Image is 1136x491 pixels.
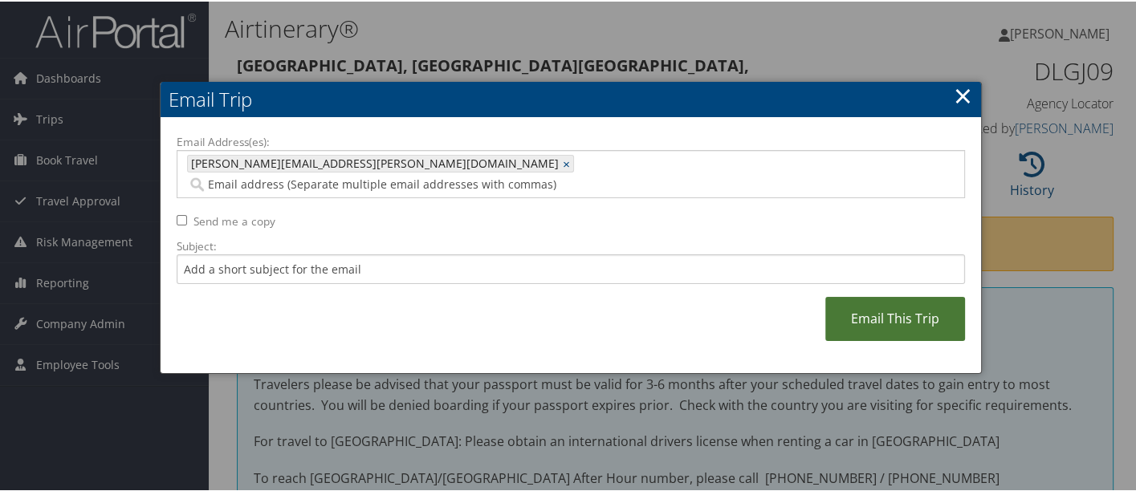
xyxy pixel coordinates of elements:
[825,295,965,339] a: Email This Trip
[954,78,972,110] a: ×
[188,154,559,170] span: [PERSON_NAME][EMAIL_ADDRESS][PERSON_NAME][DOMAIN_NAME]
[193,212,275,228] label: Send me a copy
[177,253,965,282] input: Add a short subject for the email
[161,80,981,116] h2: Email Trip
[563,154,573,170] a: ×
[177,237,965,253] label: Subject:
[187,175,764,191] input: Email address (Separate multiple email addresses with commas)
[177,132,965,148] label: Email Address(es):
